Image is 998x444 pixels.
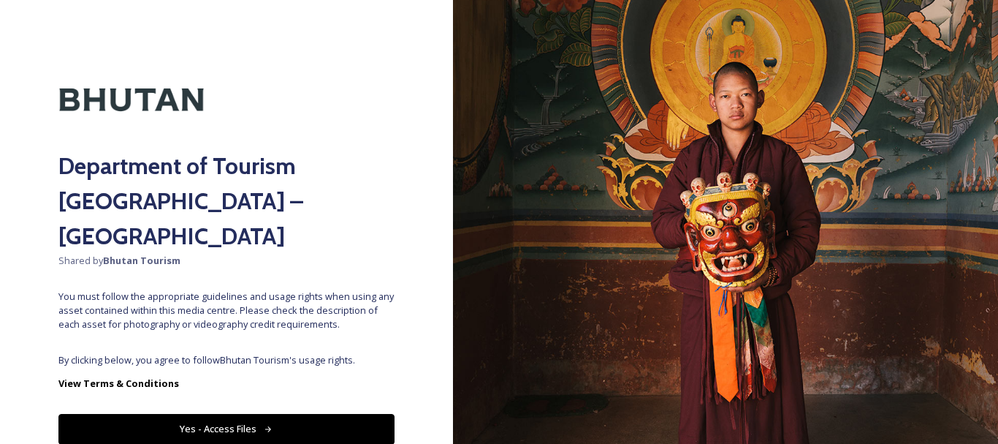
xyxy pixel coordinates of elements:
button: Yes - Access Files [58,414,395,444]
a: View Terms & Conditions [58,375,395,392]
strong: View Terms & Conditions [58,377,179,390]
img: Kingdom-of-Bhutan-Logo.png [58,59,205,141]
span: You must follow the appropriate guidelines and usage rights when using any asset contained within... [58,290,395,332]
strong: Bhutan Tourism [103,254,180,267]
span: Shared by [58,254,395,268]
span: By clicking below, you agree to follow Bhutan Tourism 's usage rights. [58,353,395,367]
h2: Department of Tourism [GEOGRAPHIC_DATA] – [GEOGRAPHIC_DATA] [58,148,395,254]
